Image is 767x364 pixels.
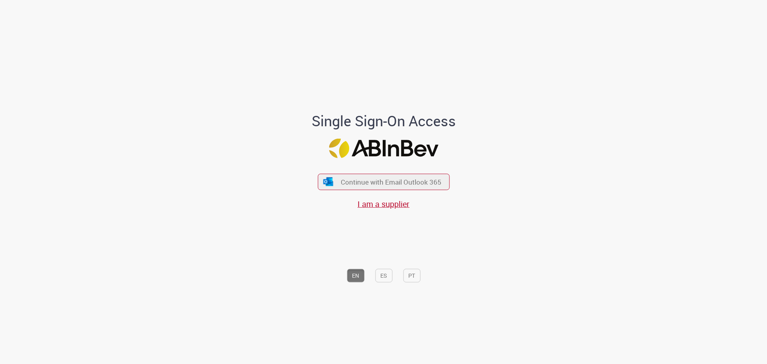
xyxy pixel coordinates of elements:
a: I am a supplier [358,199,409,209]
h1: Single Sign-On Access [273,113,495,129]
img: Logo ABInBev [329,138,438,158]
button: EN [347,269,364,282]
img: ícone Azure/Microsoft 360 [323,177,334,186]
button: ES [375,269,392,282]
button: PT [403,269,420,282]
span: Continue with Email Outlook 365 [341,177,441,187]
button: ícone Azure/Microsoft 360 Continue with Email Outlook 365 [318,173,449,190]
